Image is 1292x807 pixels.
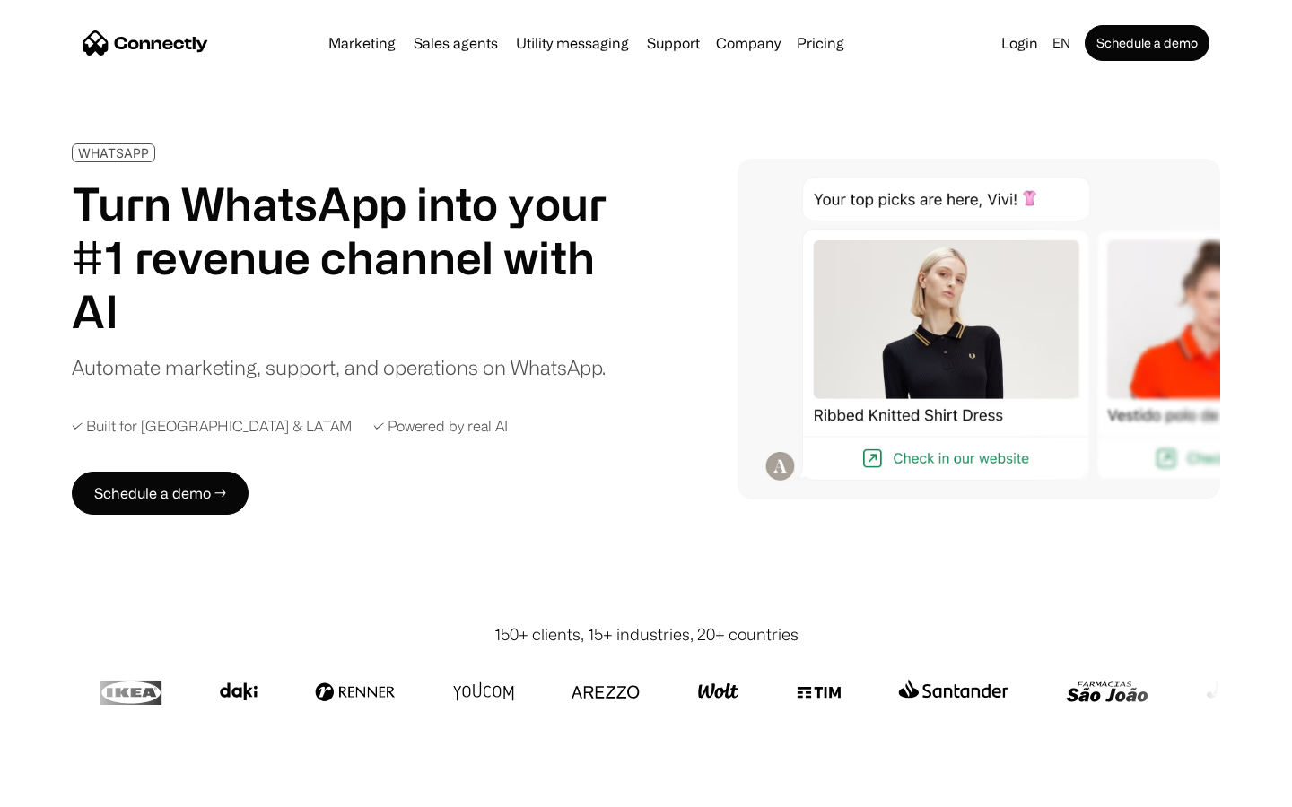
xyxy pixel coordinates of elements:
[994,30,1045,56] a: Login
[716,30,781,56] div: Company
[72,352,606,382] div: Automate marketing, support, and operations on WhatsApp.
[321,36,403,50] a: Marketing
[78,146,149,160] div: WHATSAPP
[406,36,505,50] a: Sales agents
[640,36,707,50] a: Support
[373,418,508,435] div: ✓ Powered by real AI
[1085,25,1209,61] a: Schedule a demo
[494,622,799,646] div: 150+ clients, 15+ industries, 20+ countries
[1052,30,1070,56] div: en
[36,776,108,801] ul: Language list
[18,774,108,801] aside: Language selected: English
[509,36,636,50] a: Utility messaging
[72,472,249,515] a: Schedule a demo →
[790,36,851,50] a: Pricing
[72,418,352,435] div: ✓ Built for [GEOGRAPHIC_DATA] & LATAM
[72,177,628,338] h1: Turn WhatsApp into your #1 revenue channel with AI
